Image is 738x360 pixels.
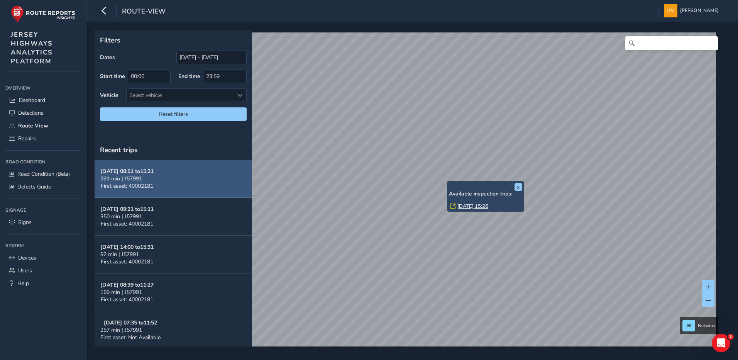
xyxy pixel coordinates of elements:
a: [DATE] 15:26 [457,203,488,210]
a: Dashboard [5,94,81,107]
strong: [DATE] 08:51 to 15:21 [100,168,154,175]
span: First asset: 40002181 [101,258,153,265]
span: Road Condition (Beta) [17,170,70,178]
p: Filters [100,35,247,45]
div: Road Condition [5,156,81,168]
span: First asset: 40002181 [101,296,153,303]
span: Defects Guide [17,183,51,190]
span: 391 min | J57991 [100,175,142,182]
span: [PERSON_NAME] [680,4,719,17]
span: First asset: 40002181 [101,220,153,228]
canvas: Map [97,32,716,355]
a: Devices [5,251,81,264]
button: [DATE] 08:39 to11:27169 min | J57991First asset: 40002181 [95,273,252,311]
span: Route View [18,122,48,129]
a: Repairs [5,132,81,145]
span: 169 min | J57991 [100,289,142,296]
a: Road Condition (Beta) [5,168,81,180]
a: Users [5,264,81,277]
span: Recent trips [100,145,138,155]
label: End time [178,73,200,80]
span: First asset: Not Available [100,334,161,341]
img: rr logo [11,5,75,23]
div: Overview [5,82,81,94]
span: Signs [18,219,32,226]
a: Detections [5,107,81,119]
button: [DATE] 08:51 to15:21391 min | J57991First asset: 40002181 [95,160,252,198]
strong: [DATE] 07:35 to 11:52 [104,319,157,326]
span: Help [17,280,29,287]
span: route-view [122,7,166,17]
span: 350 min | J57991 [100,213,142,220]
button: [DATE] 09:21 to15:11350 min | J57991First asset: 40002181 [95,198,252,236]
a: Route View [5,119,81,132]
label: Dates [100,54,115,61]
span: Reset filters [106,110,241,118]
span: First asset: 40002181 [101,182,153,190]
h6: Available inspection trips: [449,191,522,197]
strong: [DATE] 08:39 to 11:27 [100,281,154,289]
label: Start time [100,73,125,80]
div: System [5,240,81,251]
button: Reset filters [100,107,247,121]
label: Vehicle [100,92,118,99]
a: Signs [5,216,81,229]
button: x [515,183,522,191]
span: Devices [18,254,36,262]
button: [DATE] 07:35 to11:52257 min | J57991First asset: Not Available [95,311,252,349]
span: Repairs [18,135,36,142]
input: Search [625,36,718,50]
span: 1 [728,334,734,340]
button: [DATE] 14:00 to15:3192 min | J57991First asset: 40002181 [95,236,252,273]
iframe: Intercom live chat [712,334,730,352]
span: Dashboard [19,97,45,104]
img: diamond-layout [664,4,677,17]
span: 92 min | J57991 [100,251,139,258]
span: JERSEY HIGHWAYS ANALYTICS PLATFORM [11,30,53,66]
strong: [DATE] 14:00 to 15:31 [100,243,154,251]
span: 257 min | J57991 [100,326,142,334]
span: Detections [18,109,44,117]
a: Help [5,277,81,290]
div: Select vehicle [127,89,234,102]
strong: [DATE] 09:21 to 15:11 [100,205,154,213]
a: Defects Guide [5,180,81,193]
span: Network [698,323,716,329]
button: [PERSON_NAME] [664,4,721,17]
span: Users [18,267,32,274]
div: Signage [5,204,81,216]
